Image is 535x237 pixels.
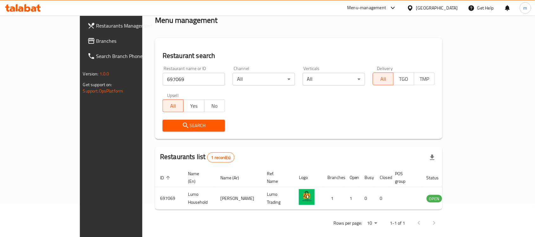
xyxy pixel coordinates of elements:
[524,4,527,11] span: m
[160,152,235,163] h2: Restaurants list
[163,73,225,86] input: Search for restaurant name or ID..
[416,4,458,11] div: [GEOGRAPHIC_DATA]
[345,168,360,187] th: Open
[83,70,99,78] span: Version:
[333,219,362,227] p: Rows per page:
[83,87,123,95] a: Support.OpsPlatform
[393,73,414,85] button: TGO
[425,150,440,165] div: Export file
[167,93,179,98] label: Upsell
[96,22,164,29] span: Restaurants Management
[427,174,447,182] span: Status
[417,74,432,84] span: TMP
[294,168,322,187] th: Logo
[83,80,112,89] span: Get support on:
[204,99,225,112] button: No
[322,187,345,210] td: 1
[207,101,222,111] span: No
[360,168,375,187] th: Busy
[186,101,202,111] span: Yes
[82,18,169,33] a: Restaurants Management
[376,74,391,84] span: All
[82,33,169,48] a: Branches
[100,70,109,78] span: 1.0.0
[377,66,393,71] label: Delivery
[396,74,412,84] span: TGO
[188,170,208,185] span: Name (En)
[262,187,294,210] td: Lumo Trading
[322,168,345,187] th: Branches
[364,219,380,228] div: Rows per page:
[267,170,286,185] span: Ref. Name
[345,187,360,210] td: 1
[233,73,295,86] div: All
[163,99,184,112] button: All
[414,73,435,85] button: TMP
[299,189,315,205] img: Lumo Household
[168,122,220,130] span: Search
[208,155,235,161] span: 1 record(s)
[155,168,477,210] table: enhanced table
[303,73,365,86] div: All
[163,51,435,61] h2: Restaurant search
[427,195,442,202] span: OPEN
[390,219,405,227] p: 1-1 of 1
[82,48,169,64] a: Search Branch Phone
[360,187,375,210] td: 0
[183,187,215,210] td: Lumo Household
[215,187,262,210] td: [PERSON_NAME]
[160,174,172,182] span: ID
[207,152,235,163] div: Total records count
[163,120,225,131] button: Search
[395,170,414,185] span: POS group
[375,187,390,210] td: 0
[347,4,386,12] div: Menu-management
[155,15,217,25] h2: Menu management
[165,101,181,111] span: All
[375,168,390,187] th: Closed
[220,174,247,182] span: Name (Ar)
[373,73,394,85] button: All
[96,52,164,60] span: Search Branch Phone
[96,37,164,45] span: Branches
[183,99,204,112] button: Yes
